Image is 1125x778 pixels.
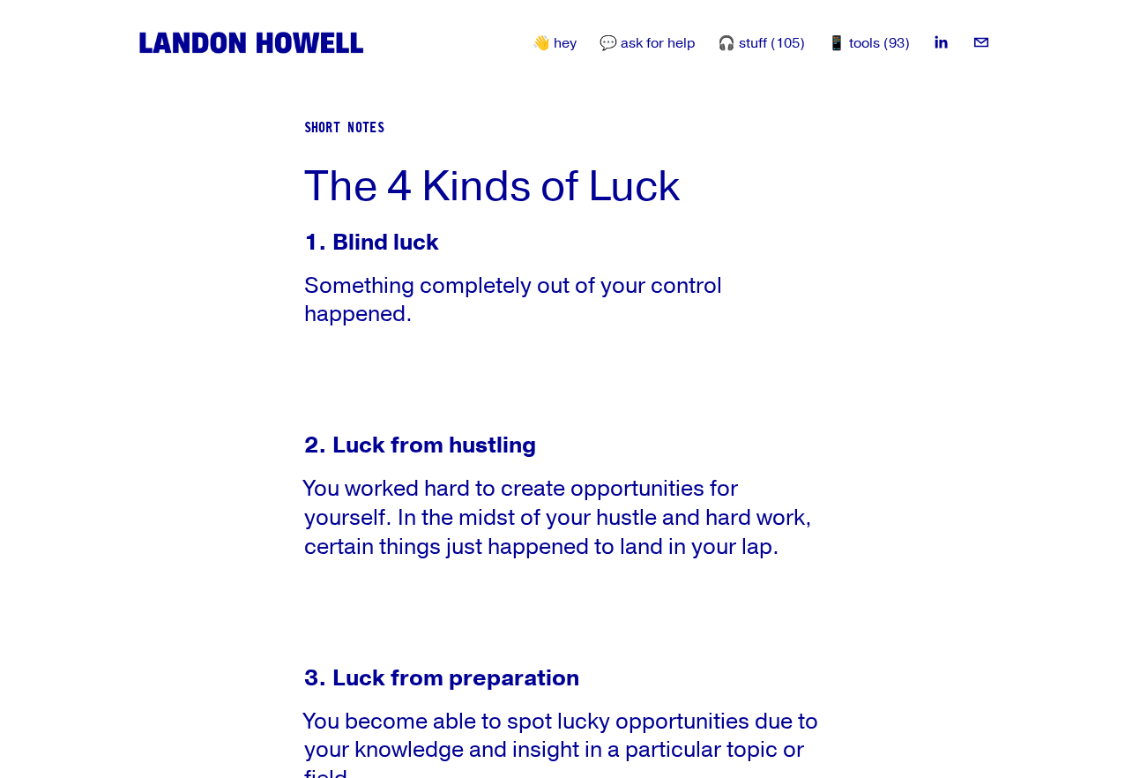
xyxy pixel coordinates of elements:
h1: The 4 Kinds of Luck [304,164,822,211]
a: 🎧 stuff (105) [718,33,805,54]
a: landon.howell@gmail.com [972,34,990,51]
img: Landon Howell [135,28,368,57]
a: Short Notes [304,119,385,135]
p: You worked hard to create opportunities for yourself. In the midst of your hustle and hard work, ... [304,475,822,561]
a: 👋 hey [533,33,577,54]
strong: 1. Blind luck [304,228,439,257]
strong: 2. Luck from hustling [304,431,536,460]
a: 📱 tools (93) [828,33,910,54]
strong: 3. Luck from preparation [304,664,579,692]
a: LinkedIn [932,34,950,51]
a: 💬 ask for help [600,33,696,54]
p: Something completely out of your control happened. [304,272,822,330]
